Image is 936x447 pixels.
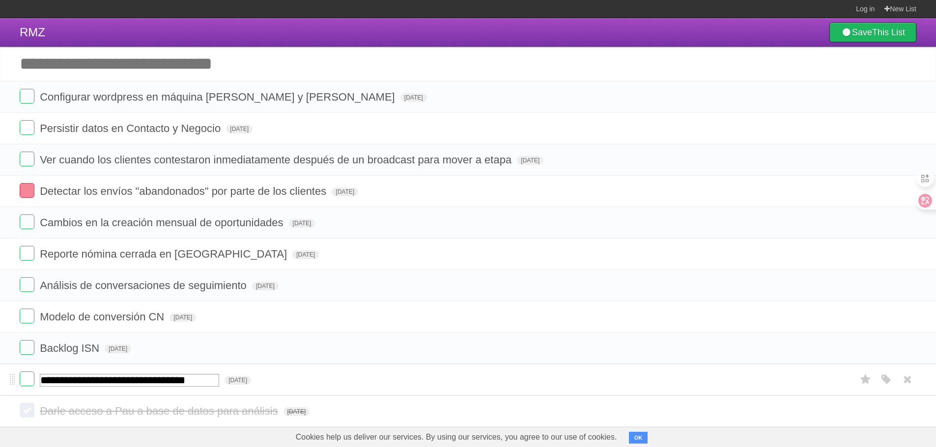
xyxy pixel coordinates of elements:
span: RMZ [20,26,45,39]
span: Ver cuando los clientes contestaron inmediatamente después de un broadcast para mover a etapa [40,154,514,166]
b: This List [872,27,905,37]
span: [DATE] [517,156,543,165]
span: [DATE] [170,313,196,322]
span: [DATE] [289,219,315,228]
span: [DATE] [226,125,253,133]
label: Done [20,277,34,292]
label: Done [20,152,34,166]
span: Reporte nómina cerrada en [GEOGRAPHIC_DATA] [40,248,289,260]
label: Done [20,120,34,135]
a: SaveThis List [829,23,916,42]
label: Done [20,89,34,104]
span: [DATE] [292,250,319,259]
span: [DATE] [105,344,131,353]
label: Done [20,246,34,261]
label: Done [20,340,34,355]
span: Configurar wordpress en máquina [PERSON_NAME] y [PERSON_NAME] [40,91,397,103]
span: Modelo de conversión CN [40,311,167,323]
label: Done [20,403,34,418]
label: Done [20,371,34,386]
label: Done [20,183,34,198]
label: Done [20,214,34,229]
span: Cambios en la creación mensual de oportunidades [40,216,285,229]
span: Detectar los envíos "abandonados" por parte de los clientes [40,185,329,197]
label: Done [20,309,34,323]
span: Backlog ISN [40,342,102,354]
span: [DATE] [400,93,427,102]
span: Persistir datos en Contacto y Negocio [40,122,223,134]
span: Darle acceso a Pau a base de datos para análisis [40,405,280,417]
span: Análisis de conversaciones de seguimiento [40,279,249,291]
span: [DATE] [225,376,251,385]
span: [DATE] [252,282,279,290]
span: [DATE] [332,187,358,196]
button: OK [629,432,648,444]
span: Cookies help us deliver our services. By using our services, you agree to our use of cookies. [286,427,627,447]
span: [DATE] [284,407,310,416]
label: Star task [856,371,875,388]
